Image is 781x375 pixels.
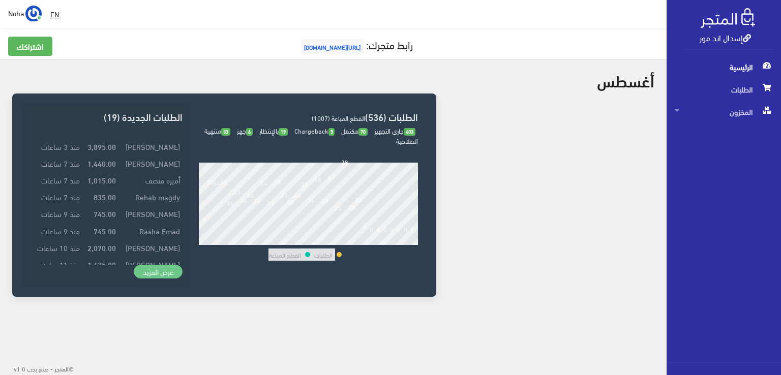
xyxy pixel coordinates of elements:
[294,124,335,137] span: Chargeback
[199,112,418,121] h3: الطلبات (536)
[31,239,82,256] td: منذ 10 ساعات
[341,157,348,166] div: 78
[281,238,288,245] div: 12
[87,242,116,253] strong: 2,070.00
[301,39,364,54] span: [URL][DOMAIN_NAME]
[321,238,328,245] div: 18
[87,141,116,152] strong: 3,895.00
[31,256,82,273] td: منذ 11 ساعة
[374,124,415,137] span: جاري التجهيز
[348,238,355,245] div: 22
[255,238,259,245] div: 8
[94,225,116,236] strong: 745.00
[14,363,53,374] span: - صنع بحب v1.0
[118,138,183,154] td: [PERSON_NAME]
[597,71,654,89] h2: أغسطس
[12,305,51,344] iframe: Drift Widget Chat Controller
[50,8,59,20] u: EN
[375,238,382,245] div: 26
[242,238,245,245] div: 6
[404,128,415,136] span: 403
[667,56,781,78] a: الرئيسية
[94,208,116,219] strong: 745.00
[31,171,82,188] td: منذ 7 ساعات
[701,8,755,28] img: .
[237,124,253,137] span: جهز
[4,362,74,375] div: ©
[31,138,82,154] td: منذ 3 ساعات
[268,248,302,261] td: القطع المباعة
[8,7,24,19] span: Noha
[308,238,315,245] div: 16
[298,35,413,54] a: رابط متجرك:[URL][DOMAIN_NAME]
[118,154,183,171] td: [PERSON_NAME]
[675,56,773,78] span: الرئيسية
[8,37,52,56] a: اشتراكك
[259,124,288,137] span: بالإنتظار
[335,238,342,245] div: 20
[87,174,116,185] strong: 1,015.00
[362,238,369,245] div: 24
[341,124,368,137] span: مكتمل
[358,128,368,136] span: 70
[118,171,183,188] td: أميره منصف
[675,101,773,123] span: المخزون
[31,112,183,121] h3: الطلبات الجديدة (19)
[118,189,183,205] td: Rehab magdy
[118,222,183,239] td: Rasha Emad
[215,238,218,245] div: 2
[94,191,116,202] strong: 835.00
[118,205,183,222] td: [PERSON_NAME]
[328,128,335,136] span: 5
[314,248,333,261] td: الطلبات
[228,238,232,245] div: 4
[31,205,82,222] td: منذ 9 ساعات
[700,30,751,45] a: إسدال اند مور
[8,5,42,21] a: ... Noha
[87,158,116,169] strong: 1,440.00
[221,128,230,136] span: 33
[204,124,418,147] span: منتهية الصلاحية
[118,256,183,273] td: [PERSON_NAME]
[279,128,288,136] span: 19
[667,101,781,123] a: المخزون
[267,238,274,245] div: 10
[667,78,781,101] a: الطلبات
[246,128,253,136] span: 6
[54,364,69,373] strong: المتجر
[118,239,183,256] td: [PERSON_NAME]
[675,78,773,101] span: الطلبات
[294,238,301,245] div: 14
[312,112,365,124] span: القطع المباعة (1007)
[388,238,396,245] div: 28
[31,154,82,171] td: منذ 7 ساعات
[31,189,82,205] td: منذ 7 ساعات
[31,222,82,239] td: منذ 9 ساعات
[134,265,183,279] a: عرض المزيد
[402,238,409,245] div: 30
[46,5,63,23] a: EN
[87,259,116,270] strong: 1,475.00
[25,6,42,22] img: ...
